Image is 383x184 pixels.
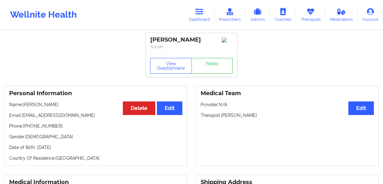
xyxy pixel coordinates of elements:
a: Account [357,4,383,25]
p: Country Of Residence: [GEOGRAPHIC_DATA] [9,155,182,161]
div: [PERSON_NAME] [150,36,233,43]
button: Edit [348,101,374,115]
button: View Questionnaire [150,58,192,74]
img: Image%2Fplaceholer-image.png [222,37,233,43]
p: Provider: N/A [201,101,374,108]
a: Prescribers [214,4,246,25]
p: Therapist: [PERSON_NAME] [201,112,374,118]
a: Notes [191,58,233,74]
button: Edit [157,101,182,115]
a: Dashboard [184,4,214,25]
p: Email: [EMAIL_ADDRESS][DOMAIN_NAME] [9,112,182,118]
p: Gender: [DEMOGRAPHIC_DATA] [9,134,182,140]
button: Delete [123,101,155,115]
p: Social [150,43,233,50]
a: Coaches [270,4,296,25]
a: Therapists [296,4,325,25]
p: Date of Birth: [DATE] [9,144,182,151]
p: Name: [PERSON_NAME] [9,101,182,108]
a: Admins [245,4,270,25]
a: Medications [325,4,358,25]
h3: Personal Information [9,90,182,97]
h3: Medical Team [201,90,374,97]
p: Phone: [PHONE_NUMBER] [9,123,182,129]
